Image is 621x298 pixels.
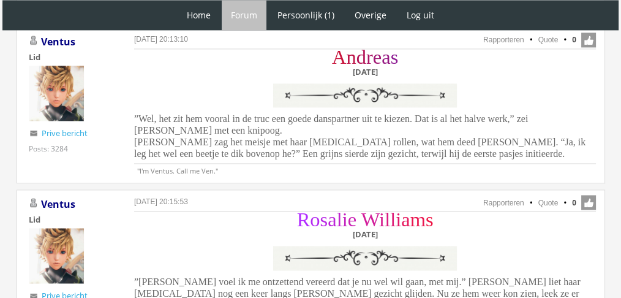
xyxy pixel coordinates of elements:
[353,66,378,77] b: [DATE]
[29,36,39,45] img: Gebruiker is offline
[581,32,596,47] span: Like deze post
[134,35,188,44] a: [DATE] 20:13:10
[572,34,576,45] span: 0
[483,199,524,207] a: Rapporteren
[337,208,342,231] span: l
[366,46,373,68] span: r
[410,208,426,231] span: m
[382,46,390,68] span: a
[401,208,410,231] span: a
[29,52,115,63] div: Lid
[328,208,336,231] span: a
[396,208,401,231] span: i
[332,46,346,68] span: A
[391,46,399,68] span: s
[361,208,379,231] span: W
[426,208,434,231] span: s
[297,208,310,231] span: R
[29,214,115,225] div: Lid
[342,208,348,231] span: i
[538,199,559,207] a: Quote
[353,229,378,240] b: [DATE]
[385,208,390,231] span: l
[134,163,596,175] p: "I'm Ventus. Call me Ven."
[572,197,576,208] span: 0
[41,197,75,211] a: Ventus
[29,228,84,283] img: Ventus
[41,35,75,48] a: Ventus
[379,208,385,231] span: i
[29,143,68,154] div: Posts: 3284
[270,80,460,110] img: vFZgZrq.png
[310,208,320,231] span: o
[390,208,396,231] span: l
[29,198,39,208] img: Gebruiker is offline
[348,208,356,231] span: e
[483,36,524,44] a: Rapporteren
[373,46,382,68] span: e
[356,46,366,68] span: d
[134,197,188,206] a: [DATE] 20:15:53
[42,128,88,139] a: Prive bericht
[346,46,356,68] span: n
[581,195,596,210] span: Like deze post
[270,243,460,273] img: vFZgZrq.png
[538,36,559,44] a: Quote
[320,208,328,231] span: s
[29,66,84,121] img: Ventus
[134,113,585,159] span: ”Wel, het zit hem vooral in de truc een goede danspartner uit te kiezen. Dat is al het halve werk...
